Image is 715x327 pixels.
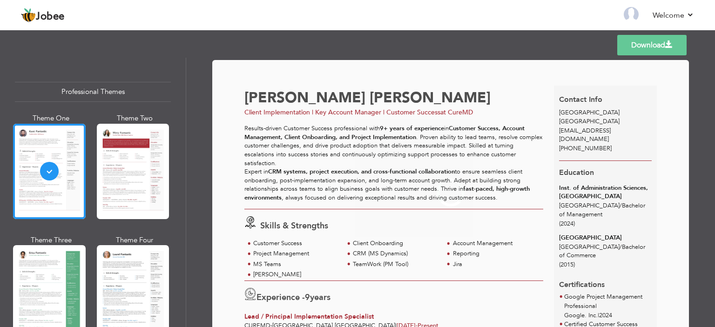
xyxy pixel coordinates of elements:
a: Welcome [653,10,694,21]
div: Theme Three [15,235,88,245]
a: Download [617,35,687,55]
div: Theme Two [99,113,171,123]
div: Theme One [15,113,88,123]
a: Jobee [21,8,65,23]
div: Professional Themes [15,82,171,102]
img: jobee.io [21,8,36,23]
img: Profile Img [624,7,639,22]
span: Jobee [36,12,65,22]
div: Theme Four [99,235,171,245]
